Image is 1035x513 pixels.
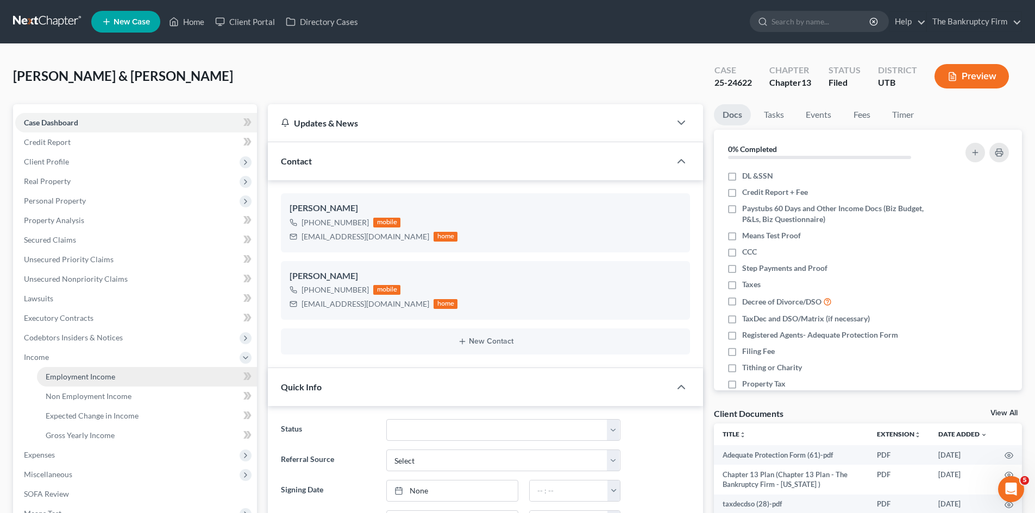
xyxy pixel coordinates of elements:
span: Taxes [742,279,761,290]
a: The Bankruptcy Firm [927,12,1021,31]
a: None [387,480,518,501]
a: View All [990,409,1018,417]
span: New Case [114,18,150,26]
div: Chapter [769,64,811,77]
span: Credit Report [24,137,71,147]
span: [PHONE_NUMBER] [302,285,369,294]
div: Filed [829,77,861,89]
div: [PERSON_NAME] [290,270,681,283]
i: unfold_more [739,432,746,438]
span: Means Test Proof [742,230,801,241]
span: Case Dashboard [24,118,78,127]
i: unfold_more [914,432,921,438]
span: Employment Income [46,372,115,381]
span: Step Payments and Proof [742,263,827,274]
div: Case [714,64,752,77]
a: Property Analysis [15,211,257,230]
span: [PERSON_NAME] & [PERSON_NAME] [13,68,233,84]
span: Real Property [24,176,71,186]
iframe: Intercom live chat [998,476,1024,502]
span: Contact [281,156,312,166]
span: Property Tax [742,378,786,389]
div: [EMAIL_ADDRESS][DOMAIN_NAME] [302,231,429,242]
span: Gross Yearly Income [46,430,115,440]
span: Non Employment Income [46,391,131,401]
span: TaxDec and DSO/Matrix (if necessary) [742,313,870,324]
div: home [434,299,457,309]
div: [PERSON_NAME] [290,202,681,215]
span: Property Analysis [24,216,84,225]
div: 25-24622 [714,77,752,89]
div: District [878,64,917,77]
span: SOFA Review [24,489,69,498]
a: Fees [844,104,879,125]
a: Timer [883,104,923,125]
span: Lawsuits [24,294,53,303]
span: Codebtors Insiders & Notices [24,333,123,342]
a: Executory Contracts [15,308,257,328]
span: Client Profile [24,157,69,166]
span: Paystubs 60 Days and Other Income Docs (Biz Budget, P&Ls, Biz Questionnaire) [742,203,936,225]
a: Gross Yearly Income [37,426,257,445]
label: Signing Date [275,480,380,502]
div: Chapter [769,77,811,89]
a: Non Employment Income [37,387,257,406]
span: Tithing or Charity [742,362,802,373]
div: mobile [373,285,400,295]
span: Registered Agents- Adequate Protection Form [742,330,898,340]
i: expand_more [981,432,987,438]
td: [DATE] [930,445,996,465]
button: New Contact [290,337,681,346]
span: Miscellaneous [24,470,72,479]
span: Filing Fee [742,346,775,357]
span: Decree of Divorce/DSO [742,296,821,307]
a: Lawsuits [15,289,257,308]
span: Expenses [24,450,55,459]
strong: 0% Completed [728,144,777,154]
span: Income [24,352,49,362]
a: Client Portal [210,12,280,31]
span: Expected Change in Income [46,411,139,420]
a: Docs [714,104,751,125]
span: Secured Claims [24,235,76,244]
td: PDF [868,465,930,495]
a: Extensionunfold_more [877,430,921,438]
a: Case Dashboard [15,113,257,132]
label: Referral Source [275,449,380,471]
a: Directory Cases [280,12,363,31]
span: Unsecured Nonpriority Claims [24,274,128,283]
a: Events [797,104,840,125]
button: Preview [934,64,1009,88]
label: Status [275,419,380,441]
span: Executory Contracts [24,313,93,322]
a: Unsecured Priority Claims [15,250,257,269]
td: [DATE] [930,465,996,495]
span: [PHONE_NUMBER] [302,218,369,227]
td: Chapter 13 Plan (Chapter 13 Plan - The Bankruptcy Firm - [US_STATE] ) [714,465,868,495]
div: [EMAIL_ADDRESS][DOMAIN_NAME] [302,299,429,309]
span: 5 [1020,476,1029,485]
div: UTB [878,77,917,89]
a: Help [889,12,926,31]
input: Search by name... [771,11,871,31]
a: Secured Claims [15,230,257,250]
div: Status [829,64,861,77]
span: Unsecured Priority Claims [24,255,114,264]
a: Employment Income [37,367,257,387]
span: Personal Property [24,196,86,205]
a: Tasks [755,104,793,125]
a: Credit Report [15,132,257,152]
td: PDF [868,445,930,465]
span: 13 [801,77,811,87]
span: CCC [742,246,757,257]
div: mobile [373,218,400,227]
span: Quick Info [281,382,322,392]
a: Home [164,12,210,31]
a: Expected Change in Income [37,406,257,426]
a: Date Added expand_more [938,430,987,438]
td: Adequate Protection Form (61)-pdf [714,445,868,465]
div: Client Documents [714,408,783,419]
a: Unsecured Nonpriority Claims [15,269,257,289]
a: Titleunfold_more [723,430,746,438]
input: -- : -- [530,480,608,501]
